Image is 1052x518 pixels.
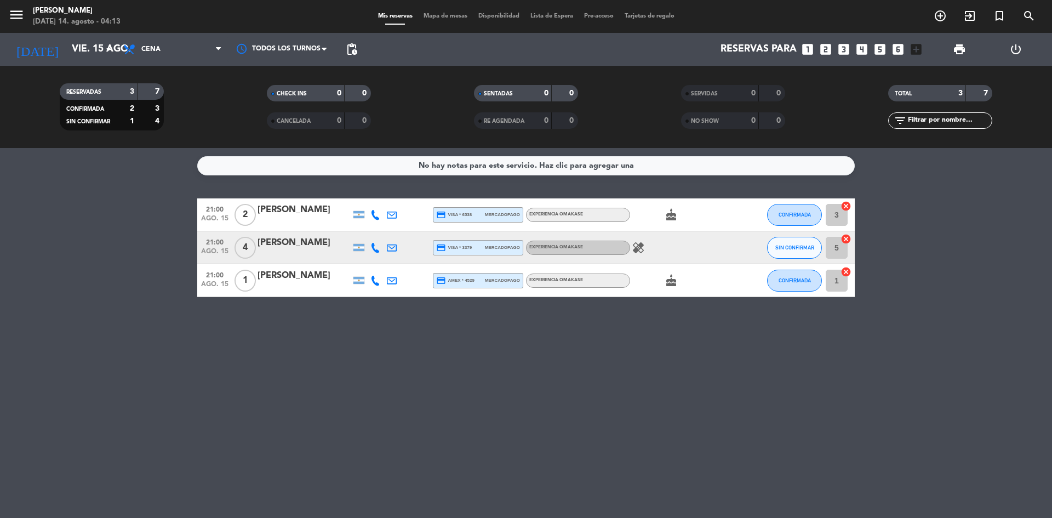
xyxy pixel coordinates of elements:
button: SIN CONFIRMAR [767,237,822,259]
span: visa * 6538 [436,210,472,220]
div: LOG OUT [987,33,1044,66]
i: cake [665,208,678,221]
strong: 3 [958,89,963,97]
i: healing [632,241,645,254]
span: ago. 15 [201,215,228,227]
span: SERVIDAS [691,91,718,96]
i: cancel [841,234,851,244]
strong: 0 [337,117,341,124]
i: credit_card [436,210,446,220]
span: CHECK INS [277,91,307,96]
span: 21:00 [201,268,228,281]
span: Tarjetas de regalo [619,13,680,19]
i: looks_5 [873,42,887,56]
i: looks_3 [837,42,851,56]
span: CONFIRMADA [779,277,811,283]
span: pending_actions [345,43,358,56]
span: mercadopago [485,244,520,251]
strong: 0 [751,117,756,124]
strong: 0 [362,89,369,97]
strong: 3 [130,88,134,95]
span: RESERVADAS [66,89,101,95]
span: Lista de Espera [525,13,579,19]
i: credit_card [436,276,446,286]
span: Pre-acceso [579,13,619,19]
span: 2 [235,204,256,226]
strong: 4 [155,117,162,125]
span: mercadopago [485,277,520,284]
i: search [1022,9,1036,22]
div: [PERSON_NAME] [258,203,351,217]
div: [PERSON_NAME] [258,269,351,283]
span: RE AGENDADA [484,118,524,124]
i: add_circle_outline [934,9,947,22]
i: cake [665,274,678,287]
span: Disponibilidad [473,13,525,19]
span: visa * 3379 [436,243,472,253]
div: No hay notas para este servicio. Haz clic para agregar una [419,160,634,172]
strong: 0 [362,117,369,124]
input: Filtrar por nombre... [907,115,992,127]
strong: 7 [155,88,162,95]
span: CANCELADA [277,118,311,124]
i: looks_two [819,42,833,56]
span: Mapa de mesas [418,13,473,19]
span: EXPERIENCIA OMAKASE [529,278,583,282]
span: amex * 4529 [436,276,474,286]
i: looks_4 [855,42,869,56]
span: 4 [235,237,256,259]
i: credit_card [436,243,446,253]
span: ago. 15 [201,281,228,293]
strong: 0 [569,89,576,97]
span: CONFIRMADA [66,106,104,112]
span: 1 [235,270,256,292]
span: SIN CONFIRMAR [775,244,814,251]
i: power_settings_new [1009,43,1022,56]
div: [PERSON_NAME] [258,236,351,250]
button: CONFIRMADA [767,270,822,292]
span: NO SHOW [691,118,719,124]
button: CONFIRMADA [767,204,822,226]
span: TOTAL [895,91,912,96]
span: EXPERIENCIA OMAKASE [529,212,583,217]
i: arrow_drop_down [102,43,115,56]
strong: 0 [544,89,548,97]
i: turned_in_not [993,9,1006,22]
strong: 0 [776,89,783,97]
span: Reservas para [721,44,797,55]
i: cancel [841,266,851,277]
span: ago. 15 [201,248,228,260]
span: CONFIRMADA [779,212,811,218]
strong: 0 [751,89,756,97]
span: print [953,43,966,56]
span: SIN CONFIRMAR [66,119,110,124]
i: looks_one [801,42,815,56]
span: 21:00 [201,235,228,248]
i: exit_to_app [963,9,976,22]
strong: 0 [569,117,576,124]
span: Mis reservas [373,13,418,19]
div: [DATE] 14. agosto - 04:13 [33,16,121,27]
strong: 1 [130,117,134,125]
span: 21:00 [201,202,228,215]
i: add_box [909,42,923,56]
span: Cena [141,45,161,53]
button: menu [8,7,25,27]
i: filter_list [894,114,907,127]
span: EXPERIENCIA OMAKASE [529,245,583,249]
i: looks_6 [891,42,905,56]
strong: 0 [776,117,783,124]
strong: 7 [984,89,990,97]
strong: 0 [337,89,341,97]
div: [PERSON_NAME] [33,5,121,16]
i: menu [8,7,25,23]
i: [DATE] [8,37,66,61]
strong: 0 [544,117,548,124]
strong: 3 [155,105,162,112]
span: mercadopago [485,211,520,218]
strong: 2 [130,105,134,112]
i: cancel [841,201,851,212]
span: SENTADAS [484,91,513,96]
